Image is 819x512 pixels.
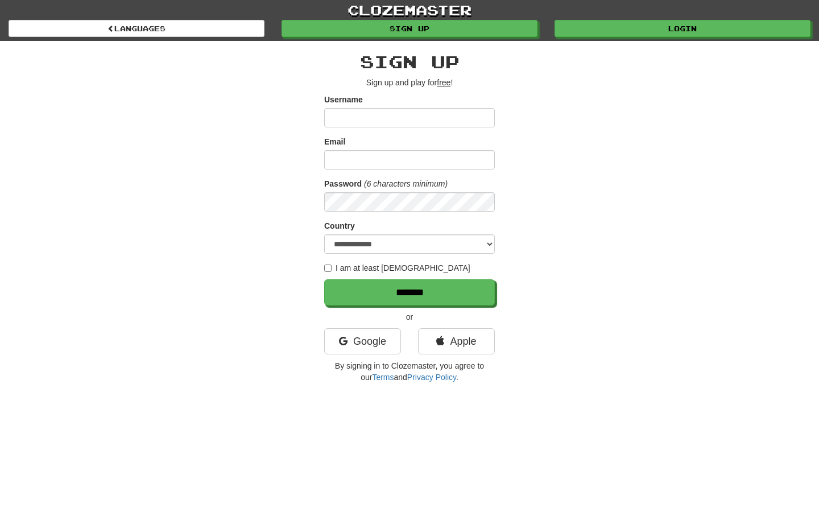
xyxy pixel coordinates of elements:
[555,20,810,37] a: Login
[372,373,394,382] a: Terms
[282,20,537,37] a: Sign up
[324,265,332,272] input: I am at least [DEMOGRAPHIC_DATA]
[324,77,495,88] p: Sign up and play for !
[437,78,450,87] u: free
[364,179,448,188] em: (6 characters minimum)
[324,136,345,147] label: Email
[418,328,495,354] a: Apple
[324,52,495,71] h2: Sign up
[324,328,401,354] a: Google
[407,373,456,382] a: Privacy Policy
[324,262,470,274] label: I am at least [DEMOGRAPHIC_DATA]
[324,178,362,189] label: Password
[324,220,355,232] label: Country
[324,360,495,383] p: By signing in to Clozemaster, you agree to our and .
[9,20,264,37] a: Languages
[324,94,363,105] label: Username
[324,311,495,323] p: or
